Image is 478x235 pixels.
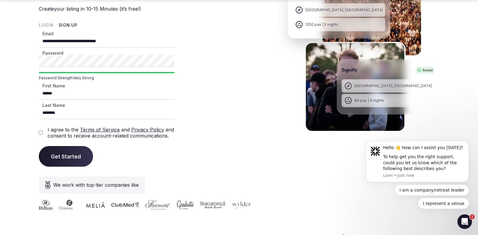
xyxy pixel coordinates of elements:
[39,176,145,194] div: We work with top-tier companies like
[39,146,93,167] button: Get Started
[80,127,120,133] a: Terms of Service
[354,98,384,103] div: 84 pax | 4 nights
[39,22,54,28] button: Login
[305,22,338,27] div: 1200 pax | 5 nights
[305,42,406,132] img: Signifly Portugal Retreat
[48,127,175,139] label: I agree to the and and consent to receive account-related communications.
[39,5,261,12] p: Create your listing in 10-15 Minutes (it’s free!)
[131,127,164,133] a: Privacy Policy
[58,22,78,28] button: Sign Up
[305,8,383,13] div: [GEOGRAPHIC_DATA], [GEOGRAPHIC_DATA]
[416,66,434,74] div: Booked
[470,214,475,219] span: 1
[39,76,175,80] span: Password Strength: Very Strong
[51,153,81,159] span: Get Started
[457,214,472,229] iframe: Intercom live chat
[41,50,65,56] label: Password
[354,83,432,89] div: [GEOGRAPHIC_DATA], [GEOGRAPHIC_DATA]
[357,107,478,219] iframe: Intercom notifications message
